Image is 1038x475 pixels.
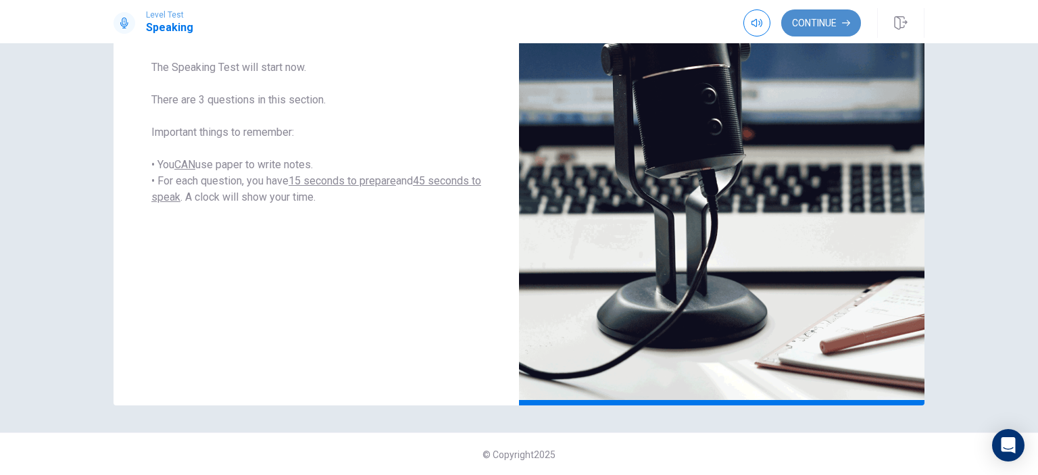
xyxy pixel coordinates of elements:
span: The Speaking Test will start now. There are 3 questions in this section. Important things to reme... [151,59,481,205]
u: 15 seconds to prepare [289,174,396,187]
u: CAN [174,158,195,171]
h1: Speaking [146,20,193,36]
span: Level Test [146,10,193,20]
span: © Copyright 2025 [483,449,555,460]
button: Continue [781,9,861,36]
div: Open Intercom Messenger [992,429,1024,461]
